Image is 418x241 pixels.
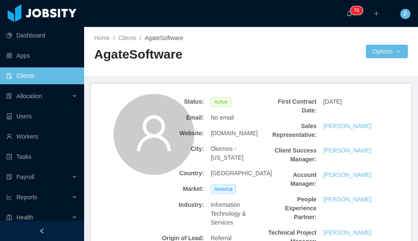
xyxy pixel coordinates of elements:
[6,27,77,44] a: icon: pie-chartDashboard
[154,145,204,153] b: City:
[6,174,12,180] i: icon: file-protect
[154,185,204,193] b: Market:
[94,46,251,63] h2: AgateSoftware
[94,35,110,41] a: Home
[6,148,77,165] a: icon: profileTasks
[373,11,379,16] i: icon: plus
[211,169,272,178] span: [GEOGRAPHIC_DATA]
[357,6,360,15] p: 6
[6,214,12,220] i: icon: medicine-box
[211,185,236,194] span: America
[154,113,204,122] b: Email:
[154,201,204,209] b: Industry:
[347,11,352,16] i: icon: bell
[211,129,258,138] span: [DOMAIN_NAME]
[6,128,77,145] a: icon: userWorkers
[267,171,317,188] b: Account Manager:
[211,113,234,122] span: No email
[267,146,317,164] b: Client Success Manager:
[113,35,115,41] span: /
[6,194,12,200] i: icon: line-chart
[6,108,77,125] a: icon: robotUsers
[145,35,183,41] span: AgateSoftware
[154,129,204,138] b: Website:
[323,228,372,237] a: [PERSON_NAME]
[16,214,33,221] span: Health
[323,146,372,155] a: [PERSON_NAME]
[6,67,77,84] a: icon: auditClients
[323,195,372,204] a: [PERSON_NAME]
[354,6,357,15] p: 7
[366,45,408,58] button: Optionsicon: down
[323,171,372,179] a: [PERSON_NAME]
[350,6,362,15] sup: 76
[404,9,407,19] span: F
[134,113,174,153] i: icon: user
[154,97,204,106] b: Status:
[211,201,260,227] span: Information Technology & Services
[320,94,376,110] div: [DATE]
[140,35,141,41] span: /
[211,97,231,107] span: Active
[16,194,37,201] span: Reports
[211,145,260,162] span: Okemos - [US_STATE]
[6,93,12,99] i: icon: solution
[323,122,372,131] a: [PERSON_NAME]
[267,97,317,115] b: First Contract Date:
[154,169,204,178] b: Country:
[118,35,136,41] a: Clients
[6,47,77,64] a: icon: appstoreApps
[16,174,34,180] span: Payroll
[16,93,42,99] span: Allocation
[267,122,317,139] b: Sales Representative:
[267,195,317,222] b: People Experience Partner:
